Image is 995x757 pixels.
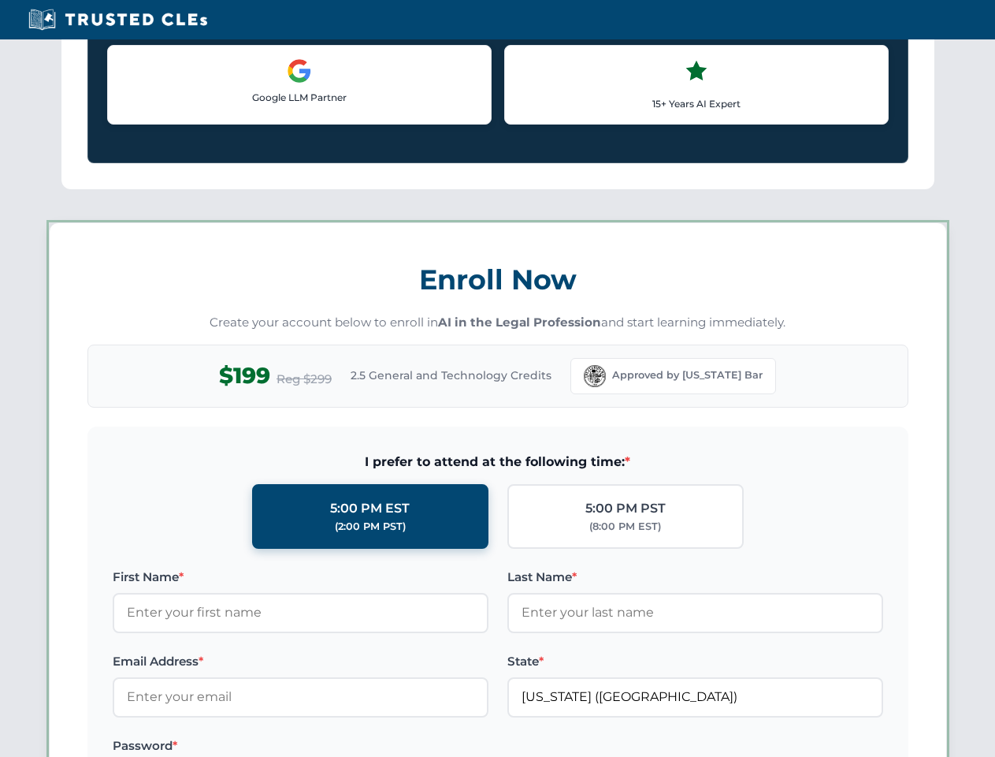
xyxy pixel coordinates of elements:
p: 15+ Years AI Expert [518,96,875,111]
span: Reg $299 [277,370,332,389]
strong: AI in the Legal Profession [438,315,601,330]
label: Email Address [113,652,488,671]
span: $199 [219,358,270,393]
label: First Name [113,568,488,587]
div: (2:00 PM PST) [335,519,406,535]
label: Password [113,736,488,755]
img: Florida Bar [584,365,606,387]
div: 5:00 PM PST [585,498,666,519]
input: Enter your last name [507,593,883,632]
input: Florida (FL) [507,677,883,717]
span: Approved by [US_STATE] Bar [612,367,763,383]
p: Google LLM Partner [121,90,478,105]
input: Enter your email [113,677,488,717]
p: Create your account below to enroll in and start learning immediately. [87,314,908,332]
label: Last Name [507,568,883,587]
img: Google [287,58,312,84]
h3: Enroll Now [87,255,908,304]
img: Trusted CLEs [24,8,212,32]
div: 5:00 PM EST [330,498,410,519]
div: (8:00 PM EST) [589,519,661,535]
span: I prefer to attend at the following time: [113,452,883,472]
input: Enter your first name [113,593,488,632]
label: State [507,652,883,671]
span: 2.5 General and Technology Credits [351,367,551,384]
